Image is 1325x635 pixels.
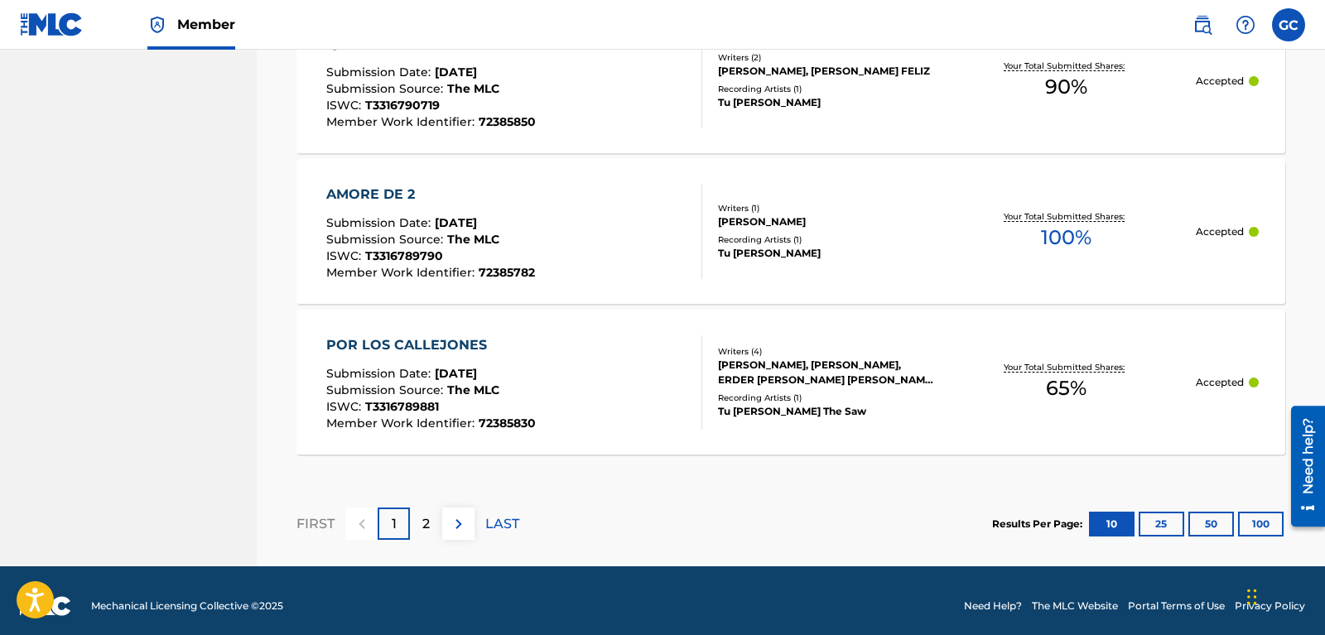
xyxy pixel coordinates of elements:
[296,310,1285,455] a: POR LOS CALLEJONESSubmission Date:[DATE]Submission Source:The MLCISWC:T3316789881Member Work Iden...
[1045,72,1087,102] span: 90 %
[296,8,1285,153] a: QUE LA MAJESubmission Date:[DATE]Submission Source:The MLCISWC:T3316790719Member Work Identifier:...
[326,366,435,381] span: Submission Date :
[435,366,477,381] span: [DATE]
[326,335,536,355] div: POR LOS CALLEJONES
[1041,223,1091,253] span: 100 %
[326,232,447,247] span: Submission Source :
[326,265,479,280] span: Member Work Identifier :
[718,246,937,261] div: Tu [PERSON_NAME]
[718,202,937,214] div: Writers ( 1 )
[992,517,1086,532] p: Results Per Page:
[718,214,937,229] div: [PERSON_NAME]
[365,248,443,263] span: T3316789790
[1089,512,1135,536] button: 10
[1004,60,1129,72] p: Your Total Submitted Shares:
[479,416,536,431] span: 72385830
[326,65,435,79] span: Submission Date :
[326,98,365,113] span: ISWC :
[449,514,469,534] img: right
[1247,572,1257,622] div: Arrastrar
[1139,512,1184,536] button: 25
[1128,599,1225,613] a: Portal Terms of Use
[718,404,937,419] div: Tu [PERSON_NAME] The Saw
[718,51,937,64] div: Writers ( 2 )
[718,95,937,110] div: Tu [PERSON_NAME]
[296,159,1285,304] a: AMORE DE 2Submission Date:[DATE]Submission Source:The MLCISWC:T3316789790Member Work Identifier:7...
[1236,15,1255,35] img: help
[326,382,447,397] span: Submission Source :
[435,215,477,230] span: [DATE]
[447,382,499,397] span: The MLC
[392,514,397,534] p: 1
[1235,599,1305,613] a: Privacy Policy
[326,215,435,230] span: Submission Date :
[1032,599,1118,613] a: The MLC Website
[485,514,519,534] p: LAST
[326,248,365,263] span: ISWC :
[718,83,937,95] div: Recording Artists ( 1 )
[326,114,479,129] span: Member Work Identifier :
[1196,375,1244,390] p: Accepted
[718,233,937,246] div: Recording Artists ( 1 )
[91,599,283,613] span: Mechanical Licensing Collective © 2025
[1004,210,1129,223] p: Your Total Submitted Shares:
[447,81,499,96] span: The MLC
[1188,512,1234,536] button: 50
[447,232,499,247] span: The MLC
[296,514,335,534] p: FIRST
[1196,74,1244,89] p: Accepted
[1242,556,1325,635] iframe: Chat Widget
[964,599,1022,613] a: Need Help?
[1279,397,1325,535] iframe: Resource Center
[1242,556,1325,635] div: Widget de chat
[326,399,365,414] span: ISWC :
[1272,8,1305,41] div: User Menu
[326,185,535,204] div: AMORE DE 2
[1196,224,1244,239] p: Accepted
[479,114,536,129] span: 72385850
[1192,15,1212,35] img: search
[435,65,477,79] span: [DATE]
[718,64,937,79] div: [PERSON_NAME], [PERSON_NAME] FELIZ
[1229,8,1262,41] div: Help
[326,416,479,431] span: Member Work Identifier :
[177,15,235,34] span: Member
[718,345,937,358] div: Writers ( 4 )
[147,15,167,35] img: Top Rightsholder
[1046,373,1086,403] span: 65 %
[1238,512,1284,536] button: 100
[718,392,937,404] div: Recording Artists ( 1 )
[365,98,440,113] span: T3316790719
[479,265,535,280] span: 72385782
[1004,361,1129,373] p: Your Total Submitted Shares:
[365,399,439,414] span: T3316789881
[718,358,937,387] div: [PERSON_NAME], [PERSON_NAME], ERDER [PERSON_NAME] [PERSON_NAME] [PERSON_NAME]
[20,12,84,36] img: MLC Logo
[326,81,447,96] span: Submission Source :
[422,514,430,534] p: 2
[1186,8,1219,41] a: Public Search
